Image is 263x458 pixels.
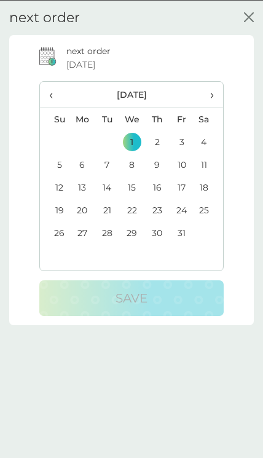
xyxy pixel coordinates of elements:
td: 5 [40,153,69,176]
h2: next order [9,9,80,25]
td: 3 [170,130,194,153]
td: 20 [69,199,95,221]
td: 19 [40,199,69,221]
th: We [119,108,145,131]
td: 29 [119,221,145,244]
th: Th [145,108,170,131]
td: 27 [69,221,95,244]
td: 26 [40,221,69,244]
td: 16 [145,176,170,199]
td: 31 [170,221,194,244]
td: 21 [95,199,119,221]
td: 15 [119,176,145,199]
td: 25 [194,199,223,221]
td: 13 [69,176,95,199]
th: Su [40,108,69,131]
td: 12 [40,176,69,199]
td: 4 [194,130,223,153]
span: ‹ [49,81,60,107]
td: 1 [119,130,145,153]
button: close [244,12,254,23]
td: 23 [145,199,170,221]
button: Save [39,280,224,315]
td: 24 [170,199,194,221]
td: 7 [95,153,119,176]
td: 14 [95,176,119,199]
td: 28 [95,221,119,244]
td: 18 [194,176,223,199]
th: Tu [95,108,119,131]
th: Fr [170,108,194,131]
td: 30 [145,221,170,244]
p: next order [66,44,111,57]
th: Mo [69,108,95,131]
td: 17 [170,176,194,199]
span: [DATE] [66,58,95,71]
td: 10 [170,153,194,176]
th: Sa [194,108,223,131]
td: 9 [145,153,170,176]
td: 22 [119,199,145,221]
p: Save [116,288,147,307]
td: 6 [69,153,95,176]
th: [DATE] [69,81,194,108]
td: 8 [119,153,145,176]
span: › [203,81,214,107]
td: 11 [194,153,223,176]
td: 2 [145,130,170,153]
